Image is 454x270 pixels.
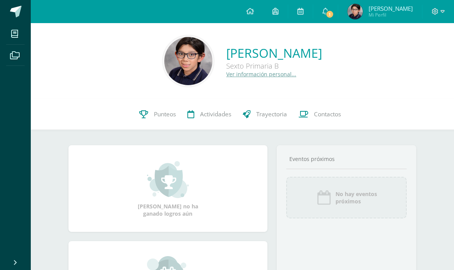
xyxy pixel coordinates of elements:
[226,70,296,78] a: Ver información personal...
[325,10,334,18] span: 1
[286,155,407,163] div: Eventos próximos
[314,110,341,118] span: Contactos
[154,110,176,118] span: Punteos
[129,160,206,217] div: [PERSON_NAME] no ha ganado logros aún
[293,99,347,130] a: Contactos
[134,99,182,130] a: Punteos
[369,5,413,12] span: [PERSON_NAME]
[335,190,377,205] span: No hay eventos próximos
[369,12,413,18] span: Mi Perfil
[226,45,322,61] a: [PERSON_NAME]
[347,4,363,19] img: 51d0b7d2c38c1b23f6281955afabd03c.png
[256,110,287,118] span: Trayectoria
[164,37,212,85] img: 6821bcb990ce718fc067c7ac20b1fbc2.png
[182,99,237,130] a: Actividades
[226,61,322,70] div: Sexto Primaria B
[237,99,293,130] a: Trayectoria
[147,160,189,199] img: achievement_small.png
[316,190,332,205] img: event_icon.png
[200,110,231,118] span: Actividades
